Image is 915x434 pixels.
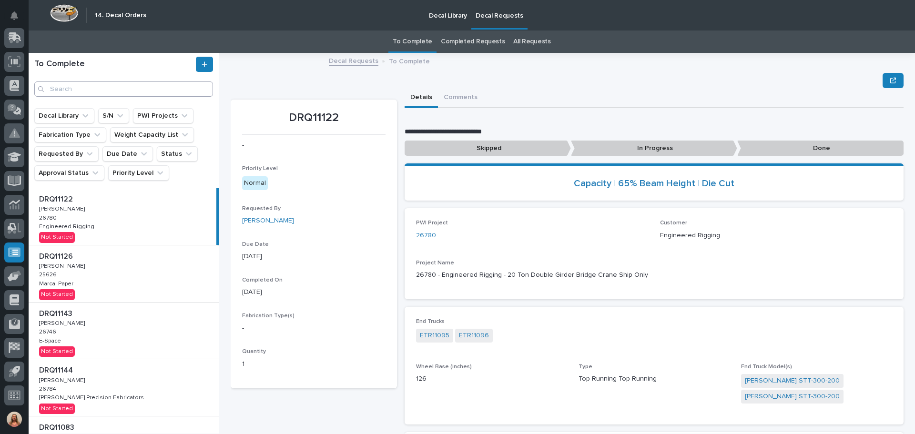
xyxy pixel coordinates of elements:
[574,178,734,189] a: Capacity | 65% Beam Height | Die Cut
[242,359,386,369] p: 1
[416,260,454,266] span: Project Name
[242,277,283,283] span: Completed On
[579,364,592,370] span: Type
[29,188,219,245] a: DRQ11122DRQ11122 [PERSON_NAME][PERSON_NAME] 2678026780 Engineered RiggingEngineered Rigging Not S...
[745,392,840,402] a: [PERSON_NAME] STT-300-200
[4,409,24,429] button: users-avatar
[34,146,99,161] button: Requested By
[329,55,378,66] a: Decal Requests
[242,313,295,319] span: Fabrication Type(s)
[39,250,75,261] p: DRQ11126
[108,165,169,181] button: Priority Level
[242,166,278,172] span: Priority Level
[242,323,386,333] p: -
[102,146,153,161] button: Due Date
[39,289,75,300] div: Not Started
[39,318,87,327] p: [PERSON_NAME]
[39,261,87,270] p: [PERSON_NAME]
[39,232,75,242] div: Not Started
[39,393,146,401] p: [PERSON_NAME] Precision Fabricators
[741,364,792,370] span: End Truck Model(s)
[416,231,436,241] a: 26780
[459,331,489,341] a: ETR11096
[39,346,75,357] div: Not Started
[29,303,219,360] a: DRQ11143DRQ11143 [PERSON_NAME][PERSON_NAME] 2674626746 E-SpaceE-Space Not Started
[39,384,58,393] p: 26784
[745,376,840,386] a: [PERSON_NAME] STT-300-200
[737,141,904,156] p: Done
[39,327,58,335] p: 26746
[242,206,281,212] span: Requested By
[242,216,294,226] a: [PERSON_NAME]
[110,127,194,142] button: Weight Capacity List
[405,88,438,108] button: Details
[660,231,893,241] p: Engineered Rigging
[39,364,75,375] p: DRQ11144
[39,421,76,432] p: DRQ11083
[579,374,617,384] span: Top-Running
[416,270,892,280] p: 26780 - Engineered Rigging - 20 Ton Double Girder Bridge Crane Ship Only
[39,204,87,212] p: [PERSON_NAME]
[242,349,266,354] span: Quantity
[34,165,104,181] button: Approval Status
[420,331,449,341] a: ETR11095
[50,4,78,22] img: Workspace Logo
[98,108,129,123] button: S/N
[441,30,505,53] a: Completed Requests
[242,252,386,262] p: [DATE]
[39,279,75,287] p: Marcal Paper
[513,30,550,53] a: All Requests
[242,287,386,297] p: [DATE]
[34,127,106,142] button: Fabrication Type
[39,336,63,344] p: E-Space
[157,146,198,161] button: Status
[438,88,483,108] button: Comments
[39,404,75,414] div: Not Started
[29,245,219,303] a: DRQ11126DRQ11126 [PERSON_NAME][PERSON_NAME] 2562625626 Marcal PaperMarcal Paper Not Started
[393,30,432,53] a: To Complete
[416,220,448,226] span: PWI Project
[34,108,94,123] button: Decal Library
[405,141,571,156] p: Skipped
[242,176,268,190] div: Normal
[39,375,87,384] p: [PERSON_NAME]
[39,193,75,204] p: DRQ11122
[242,111,386,125] p: DRQ11122
[416,319,445,324] span: End Trucks
[619,374,657,384] span: Top-Running
[34,81,213,97] input: Search
[12,11,24,27] div: Notifications
[133,108,193,123] button: PWI Projects
[242,141,386,151] p: -
[34,59,194,70] h1: To Complete
[416,364,472,370] span: Wheel Base (inches)
[571,141,737,156] p: In Progress
[29,359,219,416] a: DRQ11144DRQ11144 [PERSON_NAME][PERSON_NAME] 2678426784 [PERSON_NAME] Precision Fabricators[PERSON...
[39,213,59,222] p: 26780
[95,11,146,20] h2: 14. Decal Orders
[660,220,687,226] span: Customer
[416,374,567,384] p: 126
[39,222,96,230] p: Engineered Rigging
[389,55,430,66] p: To Complete
[39,270,59,278] p: 25626
[242,242,269,247] span: Due Date
[4,6,24,26] button: Notifications
[39,307,74,318] p: DRQ11143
